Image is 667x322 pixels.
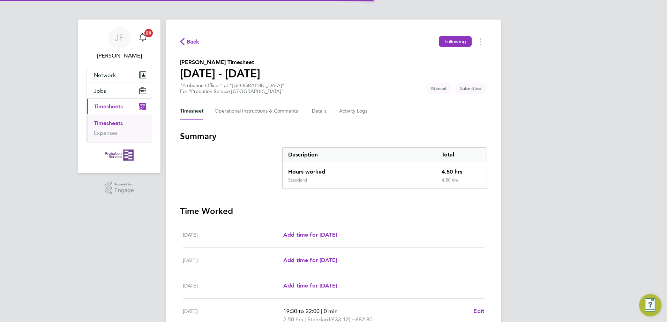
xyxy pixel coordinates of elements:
[436,148,487,162] div: Total
[183,256,283,264] div: [DATE]
[87,52,152,60] span: Jennifer Forrester
[473,308,484,314] span: Edit
[94,72,116,78] span: Network
[283,162,436,177] div: Hours worked
[426,83,452,94] span: This timesheet was manually created.
[283,282,337,289] span: Add time for [DATE]
[312,103,328,120] button: Details
[105,182,134,195] a: Powered byEngage
[180,89,284,94] div: For "Probation Service [GEOGRAPHIC_DATA]"
[94,103,123,110] span: Timesheets
[183,231,283,239] div: [DATE]
[180,103,203,120] button: Timesheet
[180,131,487,142] h3: Summary
[455,83,487,94] span: This timesheet is Submitted.
[639,294,661,316] button: Engage Resource Center
[87,26,152,60] a: JF[PERSON_NAME]
[180,67,260,80] h1: [DATE] - [DATE]
[136,26,150,49] a: 20
[180,58,260,67] h2: [PERSON_NAME] Timesheet
[444,38,466,45] span: Following
[436,162,487,177] div: 4.50 hrs
[283,256,337,264] a: Add time for [DATE]
[87,83,152,98] button: Jobs
[436,177,487,189] div: 4.50 hrs
[78,20,160,173] nav: Main navigation
[87,114,152,142] div: Timesheets
[183,282,283,290] div: [DATE]
[87,149,152,161] a: Go to home page
[144,29,153,37] span: 20
[282,147,487,189] div: Summary
[321,308,322,314] span: |
[87,99,152,114] button: Timesheets
[283,148,436,162] div: Description
[283,282,337,290] a: Add time for [DATE]
[87,67,152,83] button: Network
[180,83,284,94] div: "Probation Officer" at "[GEOGRAPHIC_DATA]"
[180,37,200,46] button: Back
[288,177,307,183] div: Standard
[114,182,134,187] span: Powered by
[324,308,338,314] span: 0 min
[474,36,487,47] button: Timesheets Menu
[115,33,124,42] span: JF
[105,149,133,161] img: probationservice-logo-retina.png
[439,36,472,47] button: Following
[187,38,200,46] span: Back
[94,120,123,127] a: Timesheets
[180,206,487,217] h3: Time Worked
[339,103,368,120] button: Activity Logs
[283,257,337,263] span: Add time for [DATE]
[114,187,134,193] span: Engage
[473,307,484,315] a: Edit
[94,130,118,136] a: Expenses
[215,103,301,120] button: Operational Instructions & Comments
[283,308,320,314] span: 19:30 to 22:00
[283,231,337,239] a: Add time for [DATE]
[94,87,106,94] span: Jobs
[283,231,337,238] span: Add time for [DATE]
